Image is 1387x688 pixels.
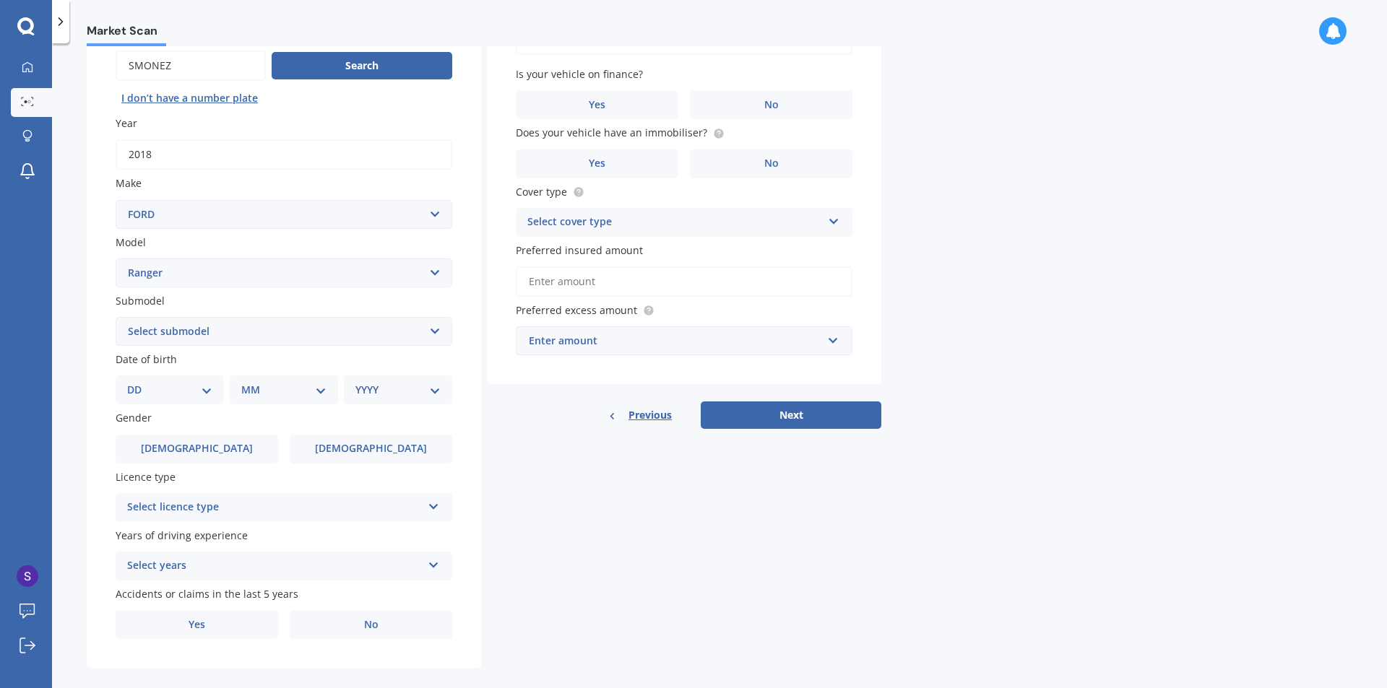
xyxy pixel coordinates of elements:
[116,177,142,191] span: Make
[127,557,422,575] div: Select years
[116,139,452,170] input: YYYY
[527,214,822,231] div: Select cover type
[516,303,637,317] span: Preferred excess amount
[127,499,422,516] div: Select licence type
[516,185,567,199] span: Cover type
[141,443,253,455] span: [DEMOGRAPHIC_DATA]
[516,243,643,257] span: Preferred insured amount
[516,266,852,297] input: Enter amount
[116,235,146,249] span: Model
[116,352,177,366] span: Date of birth
[589,157,605,170] span: Yes
[116,470,176,484] span: Licence type
[116,116,137,130] span: Year
[272,52,452,79] button: Search
[315,443,427,455] span: [DEMOGRAPHIC_DATA]
[116,412,152,425] span: Gender
[116,87,264,110] button: I don’t have a number plate
[516,126,707,140] span: Does your vehicle have an immobiliser?
[628,404,672,426] span: Previous
[764,157,779,170] span: No
[17,565,38,587] img: ACg8ocK-xI4ypb9Us_6Q2zeuduRp7t7QTURU6DhBlWKSNYnnYQXkkQ=s96-c
[764,99,779,111] span: No
[701,401,881,429] button: Next
[589,99,605,111] span: Yes
[189,619,205,631] span: Yes
[87,24,166,43] span: Market Scan
[364,619,379,631] span: No
[116,587,298,601] span: Accidents or claims in the last 5 years
[116,294,165,308] span: Submodel
[516,67,643,81] span: Is your vehicle on finance?
[116,51,266,81] input: Enter plate number
[529,333,822,349] div: Enter amount
[116,528,248,542] span: Years of driving experience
